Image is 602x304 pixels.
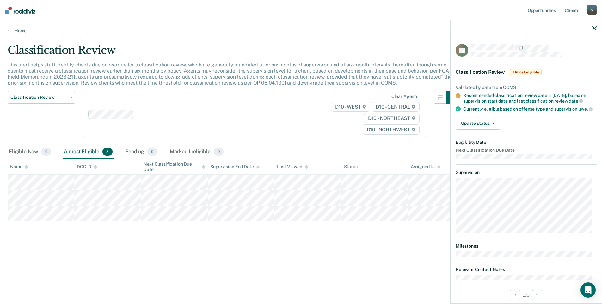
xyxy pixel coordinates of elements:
span: Classification Review [456,69,505,75]
div: Status [344,164,358,169]
dt: Next Classification Due Date [456,148,597,153]
span: level [578,106,593,111]
div: Classification Review [8,44,459,62]
button: Update status [456,117,500,130]
div: Clear agents [391,94,418,99]
div: Supervision End Date [210,164,259,169]
div: Almost Eligible [63,145,114,159]
button: Previous Opportunity [510,290,520,300]
p: This alert helps staff identify clients due or overdue for a classification review, which are gen... [8,62,452,86]
dt: Eligibility Date [456,140,597,145]
span: D10 - NORTHWEST [363,124,420,135]
div: Name [10,164,28,169]
img: Recidiviz [5,7,35,14]
span: D10 - WEST [331,102,370,112]
div: Marked Ineligible [169,145,225,159]
dt: Supervision [456,170,597,175]
div: DOC ID [77,164,97,169]
div: Validated by data from COMS [456,85,597,90]
button: Next Opportunity [532,290,542,300]
div: Currently eligible based on offense type and supervision [463,106,597,112]
div: Classification ReviewAlmost eligible [451,62,602,82]
span: 0 [214,148,224,156]
span: Classification Review [10,95,67,100]
span: 0 [41,148,51,156]
span: 0 [147,148,157,156]
div: Recommended classification review date is [DATE], based on supervision start date and last classi... [463,93,597,104]
div: Assigned to [411,164,440,169]
dt: Milestones [456,244,597,249]
div: 1 / 3 [451,287,602,303]
div: Open Intercom Messenger [580,282,596,298]
div: Last Viewed [277,164,308,169]
span: D10 - NORTHEAST [364,113,420,123]
dt: Relevant Contact Notes [456,267,597,272]
span: Almost eligible [510,69,542,75]
a: Home [8,28,594,34]
div: S [587,5,597,15]
div: Pending [124,145,158,159]
span: D10 - CENTRAL [372,102,420,112]
span: 3 [102,148,113,156]
div: Eligible Now [8,145,52,159]
div: Next Classification Due Date [144,161,205,172]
